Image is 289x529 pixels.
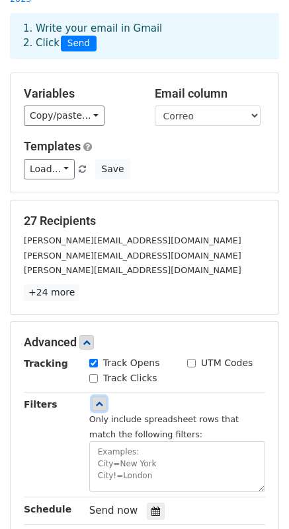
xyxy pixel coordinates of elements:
[201,356,253,370] label: UTM Codes
[103,371,157,385] label: Track Clicks
[24,335,265,350] h5: Advanced
[24,139,81,153] a: Templates
[24,399,58,410] strong: Filters
[24,106,104,126] a: Copy/paste...
[24,86,135,101] h5: Variables
[24,251,241,261] small: [PERSON_NAME][EMAIL_ADDRESS][DOMAIN_NAME]
[89,505,138,516] span: Send now
[24,284,79,301] a: +24 more
[223,466,289,529] div: Widget de chat
[13,21,276,51] div: 1. Write your email in Gmail 2. Click
[155,86,266,101] h5: Email column
[103,356,160,370] label: Track Opens
[24,214,265,228] h5: 27 Recipients
[223,466,289,529] iframe: Chat Widget
[24,358,68,369] strong: Tracking
[24,504,71,514] strong: Schedule
[95,159,130,179] button: Save
[89,414,239,439] small: Only include spreadsheet rows that match the following filters:
[24,265,241,275] small: [PERSON_NAME][EMAIL_ADDRESS][DOMAIN_NAME]
[61,36,97,51] span: Send
[24,235,241,245] small: [PERSON_NAME][EMAIL_ADDRESS][DOMAIN_NAME]
[24,159,75,179] a: Load...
